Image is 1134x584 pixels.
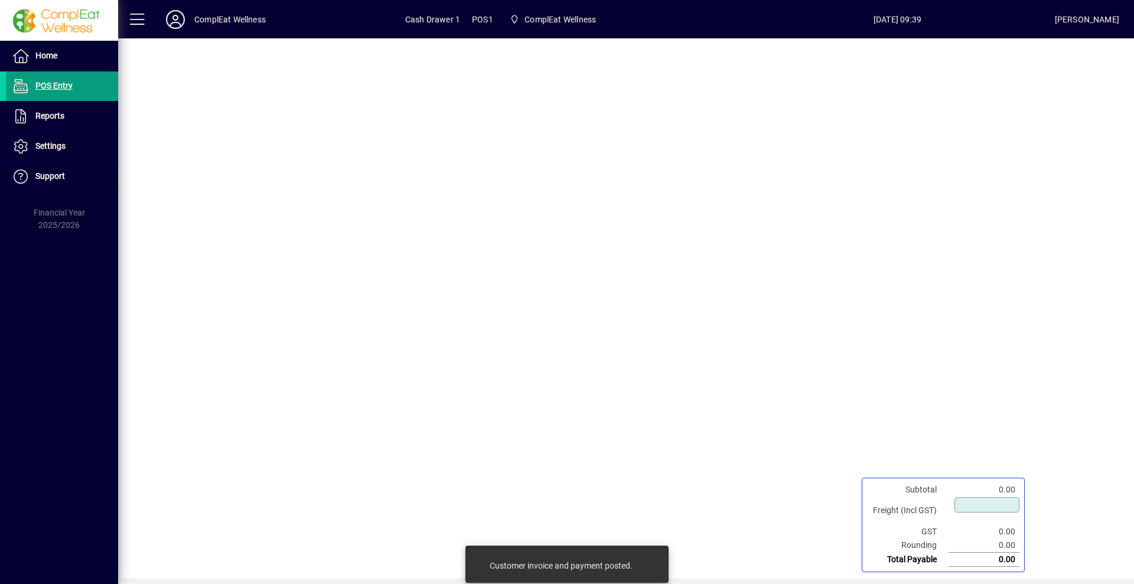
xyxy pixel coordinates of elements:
[6,162,118,191] a: Support
[472,10,493,29] span: POS1
[157,9,194,30] button: Profile
[35,51,57,60] span: Home
[35,111,64,120] span: Reports
[6,102,118,131] a: Reports
[867,497,949,525] td: Freight (Incl GST)
[6,132,118,161] a: Settings
[1055,10,1119,29] div: [PERSON_NAME]
[490,560,633,572] div: Customer invoice and payment posted.
[35,141,66,151] span: Settings
[949,525,1019,539] td: 0.00
[949,553,1019,567] td: 0.00
[524,10,596,29] span: ComplEat Wellness
[867,553,949,567] td: Total Payable
[867,483,949,497] td: Subtotal
[867,539,949,553] td: Rounding
[740,10,1055,29] span: [DATE] 09:39
[405,10,460,29] span: Cash Drawer 1
[6,41,118,71] a: Home
[949,539,1019,553] td: 0.00
[35,81,73,90] span: POS Entry
[194,10,266,29] div: ComplEat Wellness
[35,171,65,181] span: Support
[949,483,1019,497] td: 0.00
[867,525,949,539] td: GST
[505,9,601,30] span: ComplEat Wellness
